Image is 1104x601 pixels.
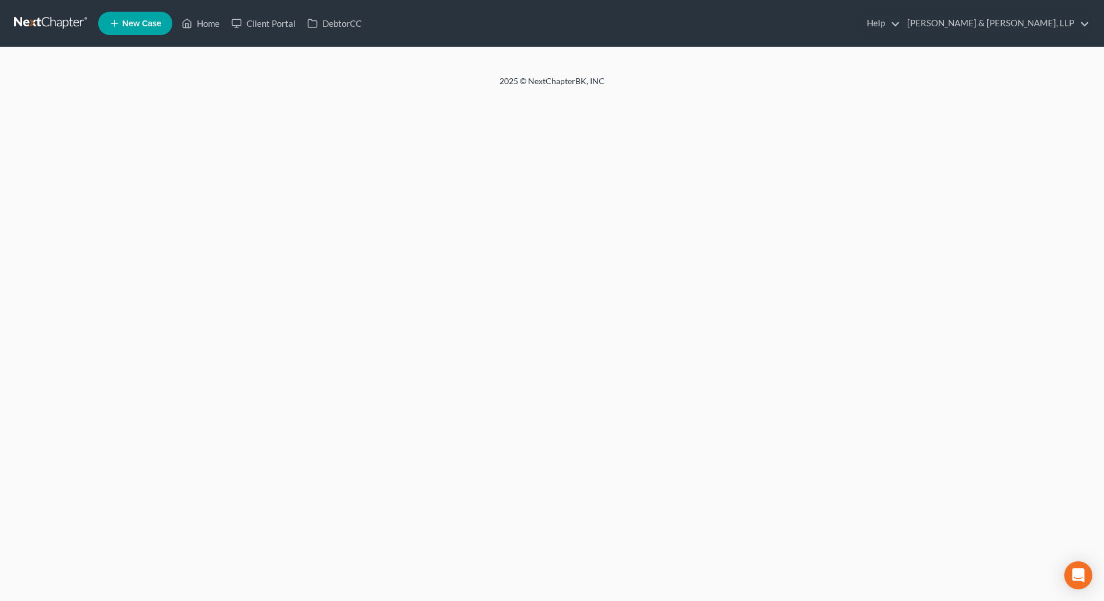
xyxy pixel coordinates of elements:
[219,75,885,96] div: 2025 © NextChapterBK, INC
[225,13,301,34] a: Client Portal
[98,12,172,35] new-legal-case-button: New Case
[176,13,225,34] a: Home
[301,13,367,34] a: DebtorCC
[1064,561,1092,589] div: Open Intercom Messenger
[861,13,900,34] a: Help
[901,13,1089,34] a: [PERSON_NAME] & [PERSON_NAME], LLP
